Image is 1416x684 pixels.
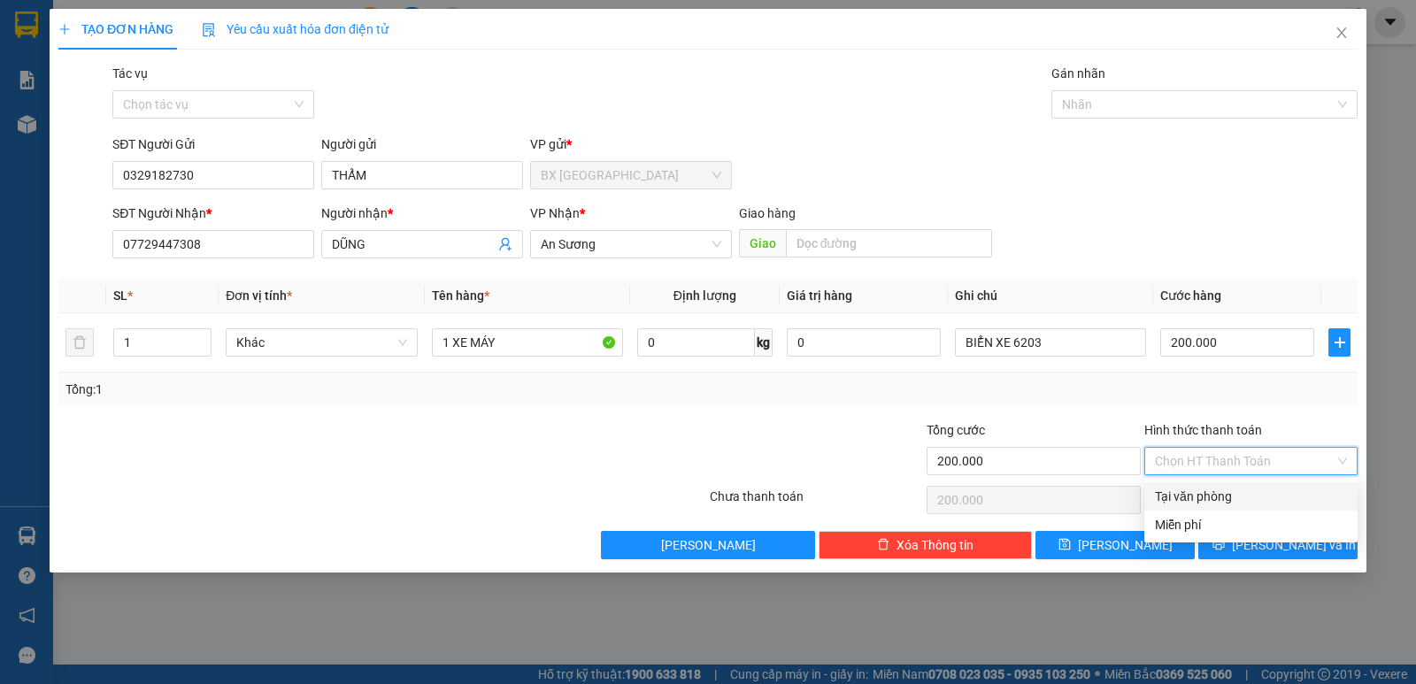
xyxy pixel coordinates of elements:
div: Chưa thanh toán [708,487,925,518]
label: Tác vụ [112,66,148,81]
button: save[PERSON_NAME] [1035,531,1195,559]
span: An Sương [541,231,721,257]
span: Giao hàng [739,206,796,220]
span: VP Nhận [530,206,580,220]
img: icon [202,23,216,37]
span: plus [1329,335,1350,350]
span: printer [1212,538,1225,552]
div: Người nhận [321,204,523,223]
span: close [1335,26,1349,40]
button: delete [65,328,94,357]
span: Giá trị hàng [787,288,852,303]
span: [PERSON_NAME] và In [1232,535,1356,555]
div: Miễn phí [1155,515,1347,534]
span: delete [877,538,889,552]
span: Đơn vị tính [226,288,292,303]
input: 0 [787,328,941,357]
div: Tại văn phòng [1155,487,1347,506]
input: Dọc đường [786,229,993,257]
div: SĐT Người Nhận [112,204,314,223]
span: Cước hàng [1160,288,1221,303]
span: [PERSON_NAME] [661,535,756,555]
div: SĐT Người Gửi [112,134,314,154]
span: Tổng cước [927,423,985,437]
span: Tên hàng [432,288,489,303]
span: Giao [739,229,786,257]
label: Gán nhãn [1051,66,1105,81]
span: SL [113,288,127,303]
span: Xóa Thông tin [897,535,973,555]
span: Khác [236,329,406,356]
span: plus [58,23,71,35]
span: BX Tân Châu [541,162,721,188]
div: Tổng: 1 [65,380,548,399]
span: kg [755,328,773,357]
th: Ghi chú [948,279,1153,313]
span: Yêu cầu xuất hóa đơn điện tử [202,22,389,36]
button: Close [1317,9,1366,58]
div: VP gửi [530,134,732,154]
input: VD: Bàn, Ghế [432,328,623,357]
button: [PERSON_NAME] [601,531,814,559]
label: Hình thức thanh toán [1144,423,1262,437]
span: save [1058,538,1071,552]
button: plus [1328,328,1351,357]
span: Định lượng [673,288,736,303]
button: printer[PERSON_NAME] và In [1198,531,1358,559]
span: TẠO ĐƠN HÀNG [58,22,173,36]
div: Người gửi [321,134,523,154]
input: Ghi Chú [955,328,1146,357]
button: deleteXóa Thông tin [819,531,1032,559]
span: [PERSON_NAME] [1078,535,1173,555]
span: user-add [498,237,512,251]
